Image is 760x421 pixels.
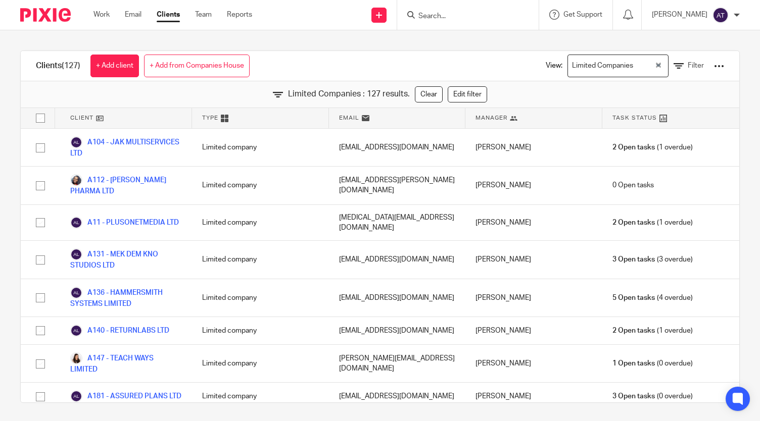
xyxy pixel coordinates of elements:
[329,345,466,382] div: [PERSON_NAME][EMAIL_ADDRESS][DOMAIN_NAME]
[465,129,602,166] div: [PERSON_NAME]
[465,317,602,344] div: [PERSON_NAME]
[712,7,729,23] img: svg%3E
[656,62,661,70] button: Clear Selected
[144,55,250,77] a: + Add from Companies House
[70,217,82,229] img: svg%3E
[192,279,329,317] div: Limited company
[70,390,181,402] a: A181 - ASSURED PLANS LTD
[612,391,655,401] span: 3 Open tasks
[70,136,82,148] img: svg%3E
[93,10,110,20] a: Work
[192,317,329,344] div: Limited company
[70,248,182,271] a: A131 - MEK DEM KNO STUDIOS LTD
[20,8,71,22] img: Pixie
[612,114,657,122] span: Task Status
[465,345,602,382] div: [PERSON_NAME]
[90,55,139,77] a: + Add client
[476,114,507,122] span: Manager
[567,55,669,77] div: Search for option
[448,86,487,102] a: Edit filter
[70,114,93,122] span: Client
[70,174,82,186] img: MoriamAjala.jpeg
[70,352,82,364] img: THERESA%20ANDERSSON%20(1).jpg
[70,287,182,309] a: A136 - HAMMERSMITH SYSTEMS LIMITED
[227,10,252,20] a: Reports
[329,241,466,278] div: [EMAIL_ADDRESS][DOMAIN_NAME]
[36,61,80,71] h1: Clients
[329,317,466,344] div: [EMAIL_ADDRESS][DOMAIN_NAME]
[415,86,443,102] a: Clear
[329,383,466,410] div: [EMAIL_ADDRESS][DOMAIN_NAME]
[157,10,180,20] a: Clients
[288,88,410,100] span: Limited Companies : 127 results.
[563,11,602,18] span: Get Support
[31,109,50,128] input: Select all
[465,167,602,204] div: [PERSON_NAME]
[202,114,218,122] span: Type
[192,129,329,166] div: Limited company
[465,279,602,317] div: [PERSON_NAME]
[652,10,707,20] p: [PERSON_NAME]
[612,391,692,401] span: (0 overdue)
[612,218,655,228] span: 2 Open tasks
[465,241,602,278] div: [PERSON_NAME]
[192,383,329,410] div: Limited company
[329,129,466,166] div: [EMAIL_ADDRESS][DOMAIN_NAME]
[339,114,359,122] span: Email
[570,57,636,75] span: Limited Companies
[192,205,329,241] div: Limited company
[417,12,508,21] input: Search
[612,293,655,303] span: 5 Open tasks
[70,217,179,229] a: A11 - PLUSONETMEDIA LTD
[612,326,692,336] span: (1 overdue)
[531,51,724,81] div: View:
[329,205,466,241] div: [MEDICAL_DATA][EMAIL_ADDRESS][DOMAIN_NAME]
[70,174,182,196] a: A112 - [PERSON_NAME] PHARMA LTD
[70,136,182,159] a: A104 - JAK MULTISERVICES LTD
[62,62,80,70] span: (127)
[70,325,169,337] a: A140 - RETURNLABS LTD
[70,248,82,260] img: svg%3E
[612,358,692,369] span: (0 overdue)
[70,325,82,337] img: svg%3E
[612,293,692,303] span: (4 overdue)
[612,254,655,265] span: 3 Open tasks
[329,279,466,317] div: [EMAIL_ADDRESS][DOMAIN_NAME]
[192,345,329,382] div: Limited company
[612,142,692,152] span: (1 overdue)
[465,205,602,241] div: [PERSON_NAME]
[612,254,692,265] span: (3 overdue)
[612,180,654,190] span: 0 Open tasks
[125,10,141,20] a: Email
[195,10,212,20] a: Team
[192,167,329,204] div: Limited company
[637,57,653,75] input: Search for option
[70,352,182,375] a: A147 - TEACH WAYS LIMITED
[612,142,655,152] span: 2 Open tasks
[612,218,692,228] span: (1 overdue)
[70,390,82,402] img: svg%3E
[612,326,655,336] span: 2 Open tasks
[329,167,466,204] div: [EMAIL_ADDRESS][PERSON_NAME][DOMAIN_NAME]
[465,383,602,410] div: [PERSON_NAME]
[612,358,655,369] span: 1 Open tasks
[688,62,704,69] span: Filter
[192,241,329,278] div: Limited company
[70,287,82,299] img: svg%3E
